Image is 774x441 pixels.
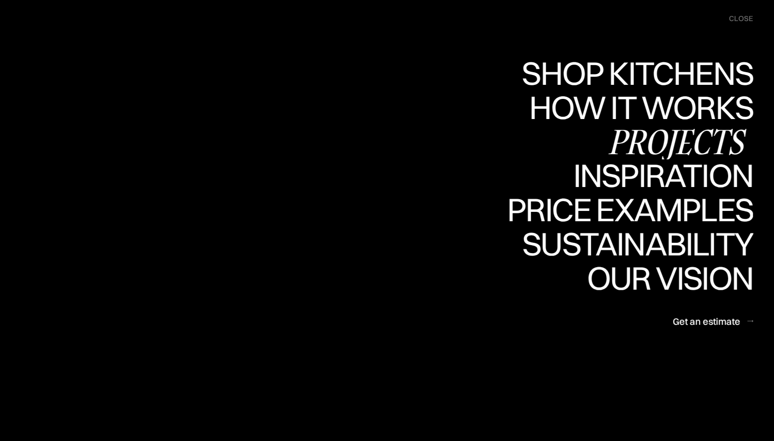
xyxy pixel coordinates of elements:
div: Our vision [579,262,753,294]
div: Price examples [507,193,753,226]
div: menu [720,9,753,28]
a: Projects [601,125,753,159]
a: SustainabilitySustainability [514,227,753,262]
div: Sustainability [514,227,753,260]
div: How it works [527,124,753,157]
a: Our visionOur vision [579,262,753,296]
div: Shop Kitchens [517,57,753,90]
div: Shop Kitchens [517,90,753,122]
div: Projects [601,125,753,158]
a: How it worksHow it works [527,91,753,125]
div: Get an estimate [673,315,740,328]
div: Inspiration [560,159,753,192]
a: Price examplesPrice examples [507,193,753,227]
div: How it works [527,91,753,124]
a: Shop KitchensShop Kitchens [517,57,753,91]
a: Get an estimate [673,310,753,333]
div: Our vision [579,294,753,327]
a: InspirationInspiration [560,159,753,193]
div: close [729,14,753,24]
div: Price examples [507,226,753,259]
div: Sustainability [514,260,753,293]
div: Inspiration [560,192,753,224]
